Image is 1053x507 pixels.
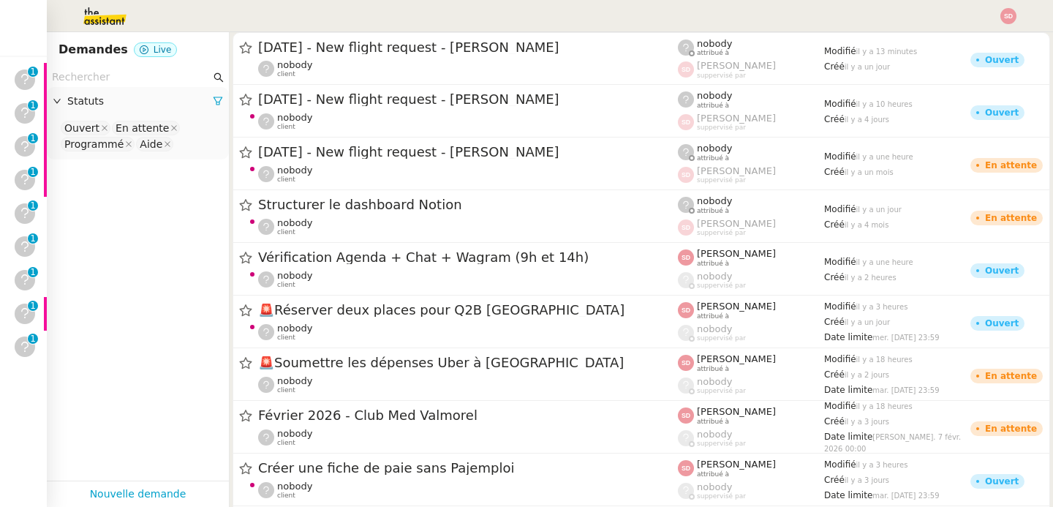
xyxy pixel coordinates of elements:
img: svg [678,114,694,130]
span: nobody [697,481,732,492]
span: nobody [277,481,312,492]
span: Live [154,45,172,55]
span: attribué à [697,260,729,268]
nz-badge-sup: 1 [28,133,38,143]
span: [PERSON_NAME] [697,301,776,312]
div: Statuts [47,87,229,116]
app-user-label: suppervisé par [678,113,824,132]
span: [PERSON_NAME] [697,60,776,71]
nz-badge-sup: 1 [28,334,38,344]
span: mer. [DATE] 23:59 [872,334,939,342]
div: En attente [985,214,1037,222]
span: nobody [277,323,312,334]
span: Structurer le dashboard Notion [258,198,678,211]
span: Modifié [824,99,856,109]
nz-badge-sup: 1 [28,67,38,77]
span: [DATE] - New flight request - [PERSON_NAME] [258,41,678,54]
span: suppervisé par [697,387,746,395]
span: nobody [277,59,312,70]
img: svg [678,408,694,424]
div: En attente [985,372,1037,380]
span: attribué à [697,312,729,320]
span: il y a 18 heures [856,402,913,410]
span: mar. [DATE] 23:59 [872,492,939,500]
app-user-detailed-label: client [258,481,678,500]
span: Modifié [824,401,856,411]
span: Date limite [824,490,872,500]
div: Ouvert [985,319,1019,328]
span: il y a une heure [856,153,913,161]
span: il y a 3 jours [845,476,889,484]
span: nobody [697,195,732,206]
nz-badge-sup: 1 [28,200,38,211]
span: client [277,492,295,500]
span: mar. [DATE] 23:59 [872,386,939,394]
app-user-label: suppervisé par [678,376,824,395]
span: nobody [277,112,312,123]
span: suppervisé par [697,440,746,448]
app-user-label: suppervisé par [678,323,824,342]
app-user-label: attribué à [678,248,824,267]
span: Date limite [824,432,872,442]
span: client [277,123,295,131]
span: Créé [824,61,845,72]
span: Créé [824,369,845,380]
app-user-label: attribué à [678,301,824,320]
app-user-label: suppervisé par [678,165,824,184]
app-user-detailed-label: client [258,112,678,131]
span: suppervisé par [697,229,746,237]
img: svg [678,355,694,371]
span: 🚨 [258,355,274,370]
app-user-label: attribué à [678,406,824,425]
span: Créé [824,167,845,177]
app-user-label: attribué à [678,143,824,162]
img: svg [678,61,694,78]
p: 1 [30,133,36,146]
app-user-detailed-label: client [258,428,678,447]
span: attribué à [697,154,729,162]
span: nobody [277,217,312,228]
span: il y a 4 jours [845,116,889,124]
span: attribué à [697,49,729,57]
span: il y a un jour [845,63,890,71]
img: svg [678,219,694,236]
div: Ouvert [985,266,1019,275]
app-user-detailed-label: client [258,323,678,342]
nz-badge-sup: 1 [28,301,38,311]
span: attribué à [697,470,729,478]
span: Vérification Agenda + Chat + Wagram (9h et 14h) [258,251,678,264]
span: nobody [277,270,312,281]
app-user-label: suppervisé par [678,218,824,237]
span: Février 2026 - Club Med Valmorel [258,409,678,422]
span: nobody [697,143,732,154]
span: client [277,228,295,236]
span: nobody [697,38,732,49]
app-user-detailed-label: client [258,270,678,289]
nz-select-item: Programmé [61,137,135,151]
img: svg [678,302,694,318]
span: nobody [277,428,312,439]
input: Rechercher [52,69,211,86]
nz-badge-sup: 1 [28,167,38,177]
p: 1 [30,67,36,80]
span: client [277,386,295,394]
span: il y a un mois [845,168,894,176]
app-user-detailed-label: client [258,375,678,394]
span: Modifié [824,301,856,312]
app-user-label: attribué à [678,38,824,57]
span: attribué à [697,365,729,373]
nz-select-item: Ouvert [61,121,110,135]
div: Aide [140,138,162,151]
span: attribué à [697,207,729,215]
span: [PERSON_NAME] [697,218,776,229]
span: il y a 3 jours [845,418,889,426]
span: Créé [824,114,845,124]
span: il y a un jour [856,206,902,214]
span: client [277,70,295,78]
span: Créé [824,219,845,230]
span: nobody [697,429,732,440]
app-user-label: attribué à [678,90,824,109]
span: Modifié [824,204,856,214]
p: 1 [30,200,36,214]
span: [PERSON_NAME] [697,113,776,124]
